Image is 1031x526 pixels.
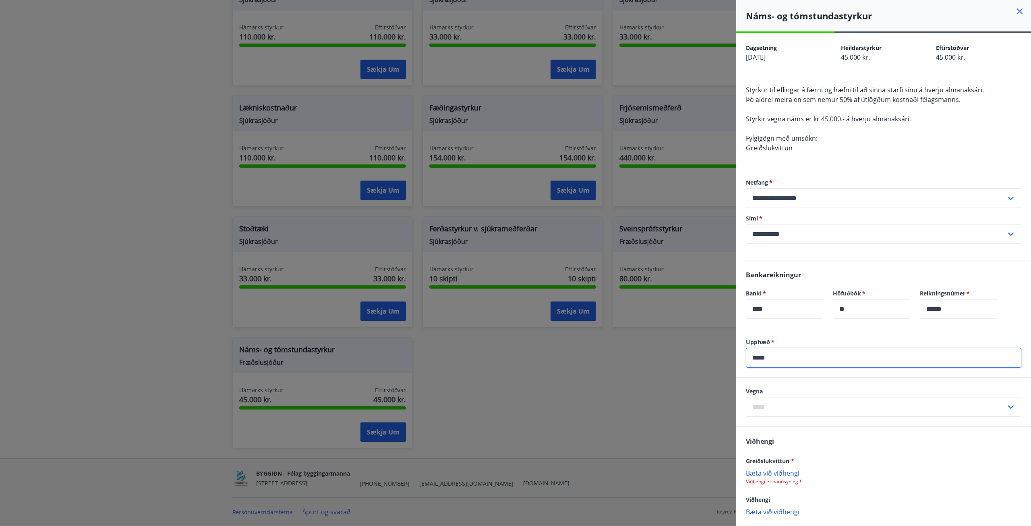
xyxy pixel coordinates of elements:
label: Reikningsnúmer [920,289,997,297]
span: Dagsetning [746,44,777,52]
label: Banki [746,289,823,297]
span: Greiðslukvittun [746,143,793,152]
label: Upphæð [746,338,1021,346]
p: Viðhengi er nauðsynlegt! [746,478,1021,485]
label: Sími [746,214,1021,222]
label: Vegna [746,387,1021,395]
span: Þó aldrei meira en sem nemur 50% af útlögðum kostnaði félagsmanns. [746,95,961,104]
p: Bæta við viðhengi [746,507,1021,516]
span: Eftirstöðvar [936,44,969,52]
span: Styrkir vegna náms er kr 45.000.- á hverju almanaksári. [746,114,911,123]
span: Viðhengi [746,437,774,446]
span: Styrkur til eflingar á færni og hæfni til að sinna starfi sínu á hverju almanaksári. [746,85,984,94]
span: 45.000 kr. [936,53,965,62]
span: Fylgigögn með umsókn: [746,134,818,143]
label: Netfang [746,179,1021,187]
span: Heildarstyrkur [841,44,882,52]
h4: Náms- og tómstundastyrkur [746,10,1031,22]
span: Greiðslukvittun [746,457,794,465]
div: Upphæð [746,348,1021,368]
span: [DATE] [746,53,766,62]
span: 45.000 kr. [841,53,870,62]
p: Bæta við viðhengi [746,469,1021,477]
span: Bankareikningur [746,270,801,279]
label: Höfuðbók [833,289,910,297]
span: Viðhengi [746,496,770,503]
